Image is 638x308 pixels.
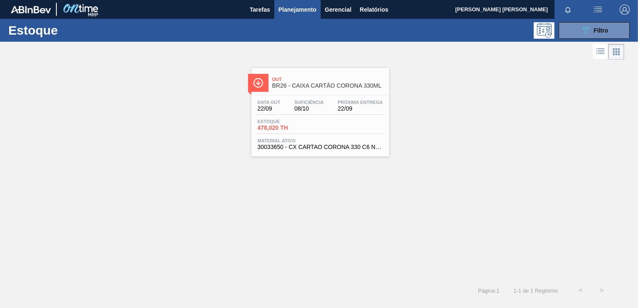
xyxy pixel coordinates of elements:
span: Data out [258,100,281,105]
img: TNhmsLtSVTkK8tSr43FrP2fwEKptu5GPRR3wAAAABJRU5ErkJggg== [11,6,51,13]
img: userActions [593,5,603,15]
div: Visão em Cards [608,44,624,60]
span: 22/09 [338,106,383,112]
img: Logout [620,5,630,15]
button: < [570,280,591,301]
button: Filtro [559,22,630,39]
button: Notificações [554,4,581,15]
span: Próxima Entrega [338,100,383,105]
h1: Estoque [8,25,128,35]
span: Gerencial [325,5,352,15]
span: 30033650 - CX CARTAO CORONA 330 C6 NIV24 [258,144,383,150]
span: Filtro [594,27,608,34]
a: ÍconeOutBR26 - CAIXA CARTÃO CORONA 330MLData out22/09Suficiência08/10Próxima Entrega22/09Estoque4... [245,62,393,157]
span: Planejamento [278,5,316,15]
span: Material ativo [258,138,383,143]
span: Relatórios [360,5,388,15]
span: 22/09 [258,106,281,112]
span: Estoque [258,119,316,124]
span: Página : 1 [478,288,499,294]
span: 1 - 1 de 1 Registros [512,288,558,294]
span: Out [272,77,385,82]
span: BR26 - CAIXA CARTÃO CORONA 330ML [272,83,385,89]
span: Suficiência [294,100,324,105]
button: > [591,280,612,301]
span: 08/10 [294,106,324,112]
span: Tarefas [250,5,270,15]
div: Visão em Lista [593,44,608,60]
div: Pogramando: nenhum usuário selecionado [534,22,554,39]
span: 478,020 TH [258,125,316,131]
img: Ícone [253,78,263,88]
